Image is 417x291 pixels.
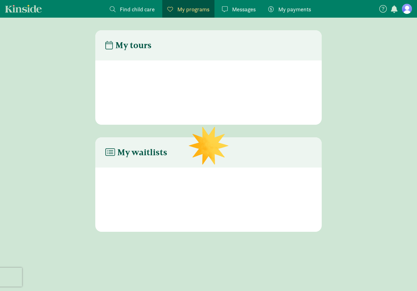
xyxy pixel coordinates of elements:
[120,5,155,14] span: Find child care
[105,147,167,157] h4: My waitlists
[232,5,256,14] span: Messages
[105,40,152,50] h4: My tours
[5,5,42,13] a: Kinside
[177,5,209,14] span: My programs
[278,5,311,14] span: My payments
